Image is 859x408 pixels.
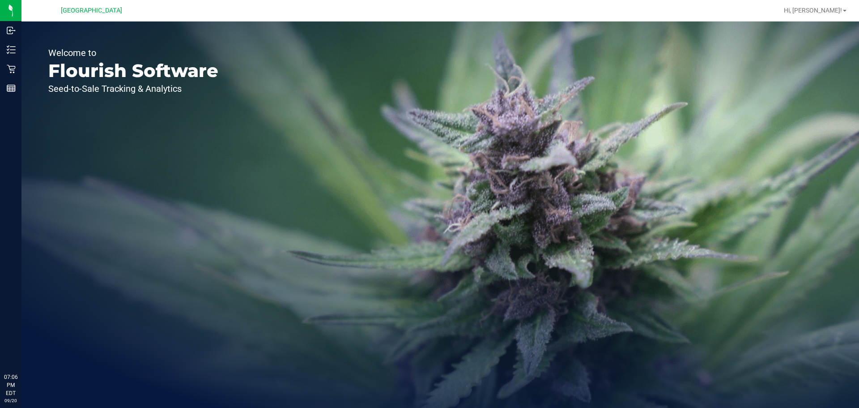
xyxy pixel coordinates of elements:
inline-svg: Retail [7,64,16,73]
p: 09/20 [4,397,17,404]
inline-svg: Inbound [7,26,16,35]
span: Hi, [PERSON_NAME]! [784,7,842,14]
inline-svg: Reports [7,84,16,93]
p: Seed-to-Sale Tracking & Analytics [48,84,218,93]
span: [GEOGRAPHIC_DATA] [61,7,122,14]
p: 07:06 PM EDT [4,373,17,397]
p: Flourish Software [48,62,218,80]
iframe: Resource center [9,336,36,363]
p: Welcome to [48,48,218,57]
inline-svg: Inventory [7,45,16,54]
